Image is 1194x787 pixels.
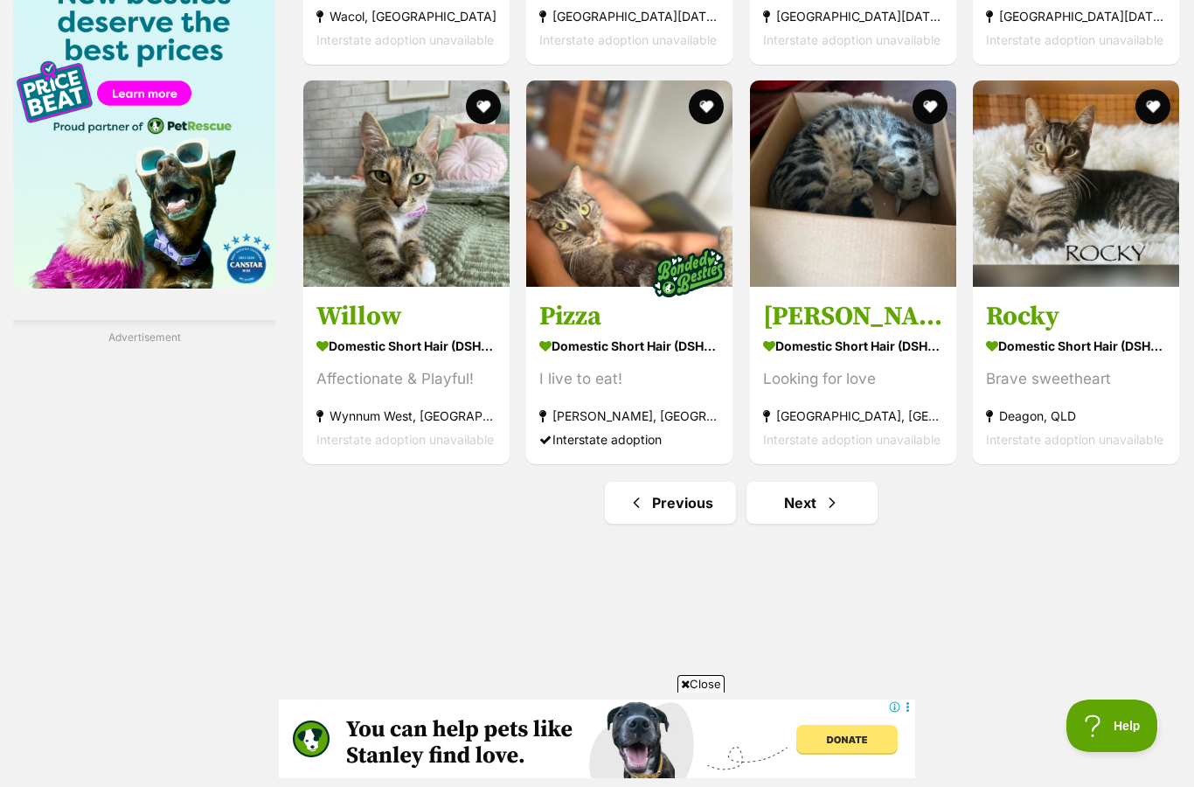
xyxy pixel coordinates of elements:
[316,31,494,46] span: Interstate adoption unavailable
[539,3,719,27] strong: [GEOGRAPHIC_DATA][DATE], [GEOGRAPHIC_DATA]
[986,31,1163,46] span: Interstate adoption unavailable
[316,404,496,428] strong: Wynnum West, [GEOGRAPHIC_DATA]
[750,287,956,464] a: [PERSON_NAME] Domestic Short Hair (DSH) Cat Looking for love [GEOGRAPHIC_DATA], [GEOGRAPHIC_DATA]...
[986,3,1166,27] strong: [GEOGRAPHIC_DATA][DATE], [GEOGRAPHIC_DATA]
[763,404,943,428] strong: [GEOGRAPHIC_DATA], [GEOGRAPHIC_DATA]
[539,300,719,333] h3: Pizza
[986,432,1163,447] span: Interstate adoption unavailable
[316,367,496,391] div: Affectionate & Playful!
[302,482,1181,524] nav: Pagination
[539,333,719,359] strong: Domestic Short Hair (DSH) Cat
[763,31,941,46] span: Interstate adoption unavailable
[763,300,943,333] h3: [PERSON_NAME]
[466,89,501,124] button: favourite
[986,300,1166,333] h3: Rocky
[526,287,732,464] a: Pizza Domestic Short Hair (DSH) Cat I live to eat! [PERSON_NAME], [GEOGRAPHIC_DATA] Interstate ad...
[746,482,878,524] a: Next page
[763,367,943,391] div: Looking for love
[986,367,1166,391] div: Brave sweetheart
[973,80,1179,287] img: Rocky - Domestic Short Hair (DSH) Cat
[539,31,717,46] span: Interstate adoption unavailable
[605,482,736,524] a: Previous page
[279,700,915,778] iframe: Advertisement
[316,333,496,359] strong: Domestic Short Hair (DSH) Cat
[763,333,943,359] strong: Domestic Short Hair (DSH) Cat
[986,333,1166,359] strong: Domestic Short Hair (DSH) Cat
[1135,89,1170,124] button: favourite
[303,287,510,464] a: Willow Domestic Short Hair (DSH) Cat Affectionate & Playful! Wynnum West, [GEOGRAPHIC_DATA] Inter...
[763,432,941,447] span: Interstate adoption unavailable
[1066,700,1159,752] iframe: Help Scout Beacon - Open
[316,300,496,333] h3: Willow
[316,432,494,447] span: Interstate adoption unavailable
[539,367,719,391] div: I live to eat!
[539,428,719,451] div: Interstate adoption
[690,89,725,124] button: favourite
[973,287,1179,464] a: Rocky Domestic Short Hair (DSH) Cat Brave sweetheart Deagon, QLD Interstate adoption unavailable
[303,80,510,287] img: Willow - Domestic Short Hair (DSH) Cat
[646,229,733,317] img: bonded besties
[316,3,496,27] strong: Wacol, [GEOGRAPHIC_DATA]
[539,404,719,428] strong: [PERSON_NAME], [GEOGRAPHIC_DATA]
[750,80,956,287] img: Lizzie - Domestic Short Hair (DSH) Cat
[526,80,732,287] img: Pizza - Domestic Short Hair (DSH) Cat
[913,89,948,124] button: favourite
[677,675,725,693] span: Close
[763,3,943,27] strong: [GEOGRAPHIC_DATA][DATE], [GEOGRAPHIC_DATA]
[986,404,1166,428] strong: Deagon, QLD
